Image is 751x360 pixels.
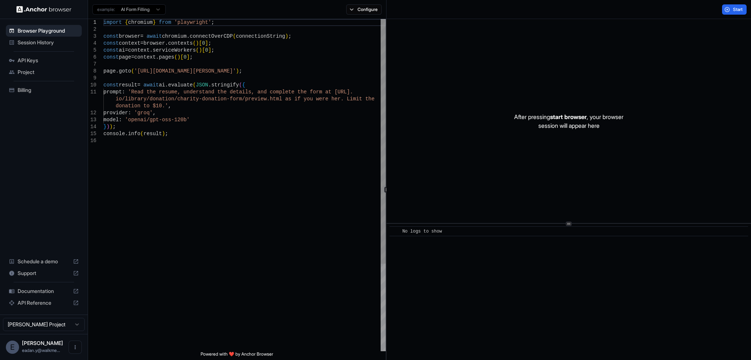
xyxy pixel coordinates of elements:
span: = [140,33,143,39]
span: . [165,40,168,46]
span: result [143,131,162,137]
span: ; [208,40,211,46]
div: 10 [88,82,96,89]
div: 16 [88,137,96,144]
span: , [153,110,155,116]
span: context [134,54,156,60]
button: Open menu [69,341,82,354]
span: ( [131,68,134,74]
span: example: [97,7,115,12]
span: [ [202,47,205,53]
span: ; [239,68,242,74]
span: Support [18,270,70,277]
span: 'openai/gpt-oss-120b' [125,117,190,123]
span: Powered with ❤️ by Anchor Browser [201,351,273,360]
span: evaluate [168,82,193,88]
span: ; [211,47,214,53]
span: ) [106,124,109,130]
span: import [103,19,122,25]
span: ) [236,68,239,74]
span: : [128,110,131,116]
span: } [103,124,106,130]
span: 'Read the resume, understand the details, and comp [128,89,282,95]
div: 9 [88,75,96,82]
span: ) [285,33,288,39]
span: serviceWorkers [153,47,196,53]
span: Browser Playground [18,27,79,34]
div: Session History [6,37,82,48]
span: Eadan Yuran [22,340,63,346]
span: ; [190,54,193,60]
span: ; [288,33,291,39]
span: Start [733,7,743,12]
span: ) [162,131,165,137]
span: pages [159,54,174,60]
span: ai [159,82,165,88]
span: chromium [128,19,153,25]
span: contexts [168,40,193,46]
span: 0 [205,47,208,53]
span: . [208,82,211,88]
span: start browser [550,113,587,120]
span: Session History [18,39,79,46]
span: : [119,117,122,123]
span: ( [140,131,143,137]
span: ( [233,33,236,39]
span: io/library/donation/charity-donation-form/preview. [116,96,270,102]
div: 7 [88,61,96,68]
span: console [103,131,125,137]
span: model [103,117,119,123]
span: Project [18,68,79,76]
div: 5 [88,47,96,54]
div: 15 [88,130,96,137]
span: donation to $10.' [116,103,168,109]
span: const [103,40,119,46]
span: { [125,19,128,25]
button: Configure [346,4,382,15]
span: const [103,54,119,60]
span: provider [103,110,128,116]
div: 2 [88,26,96,33]
div: Browser Playground [6,25,82,37]
span: chromium [162,33,187,39]
span: 0 [202,40,205,46]
span: . [125,131,128,137]
span: 'groq' [134,110,153,116]
div: E [6,341,19,354]
span: context [119,40,140,46]
span: ; [211,19,214,25]
div: Billing [6,84,82,96]
span: , [168,103,171,109]
span: = [125,47,128,53]
span: stringify [211,82,239,88]
span: . [116,68,119,74]
span: '[URL][DOMAIN_NAME][PERSON_NAME]' [134,68,236,74]
span: 'playwright' [174,19,211,25]
span: goto [119,68,131,74]
span: ( [193,40,196,46]
span: ) [199,47,202,53]
p: After pressing , your browser session will appear here [514,112,623,130]
span: page [103,68,116,74]
span: const [103,47,119,53]
span: [ [199,40,202,46]
span: const [103,82,119,88]
span: ] [205,40,208,46]
div: 13 [88,116,96,123]
span: ; [165,131,168,137]
span: ) [177,54,180,60]
span: { [242,82,245,88]
span: = [137,82,140,88]
span: connectionString [236,33,285,39]
span: JSON [196,82,208,88]
span: 0 [183,54,186,60]
div: 6 [88,54,96,61]
span: ) [196,40,199,46]
span: . [187,33,190,39]
span: = [140,40,143,46]
div: 14 [88,123,96,130]
span: ] [208,47,211,53]
span: info [128,131,140,137]
span: const [103,33,119,39]
button: Start [722,4,747,15]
